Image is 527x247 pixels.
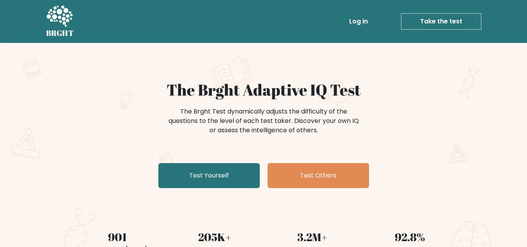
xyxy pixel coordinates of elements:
a: Test Yourself [158,163,260,188]
a: Take the test [401,13,481,30]
a: BRGHT [46,3,74,40]
div: 92.8% [366,229,454,245]
div: The Brght Test dynamically adjusts the difficulty of the questions to the level of each test take... [166,107,361,135]
a: Log in [346,14,371,29]
a: Test Others [268,163,369,188]
h5: BRGHT [46,28,74,38]
h1: The Brght Adaptive IQ Test [73,80,454,99]
div: 901 [73,229,161,245]
div: 205K+ [171,229,259,245]
div: 3.2M+ [268,229,357,245]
